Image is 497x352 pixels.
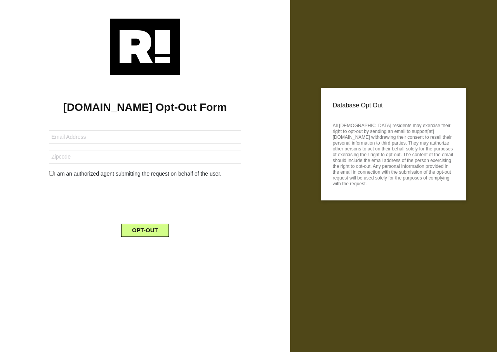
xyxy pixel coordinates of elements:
[49,130,241,144] input: Email Address
[333,121,454,187] p: All [DEMOGRAPHIC_DATA] residents may exercise their right to opt-out by sending an email to suppo...
[43,170,247,178] div: I am an authorized agent submitting the request on behalf of the user.
[333,100,454,111] p: Database Opt Out
[110,19,180,75] img: Retention.com
[12,101,278,114] h1: [DOMAIN_NAME] Opt-Out Form
[121,224,169,237] button: OPT-OUT
[49,150,241,164] input: Zipcode
[86,184,204,214] iframe: reCAPTCHA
